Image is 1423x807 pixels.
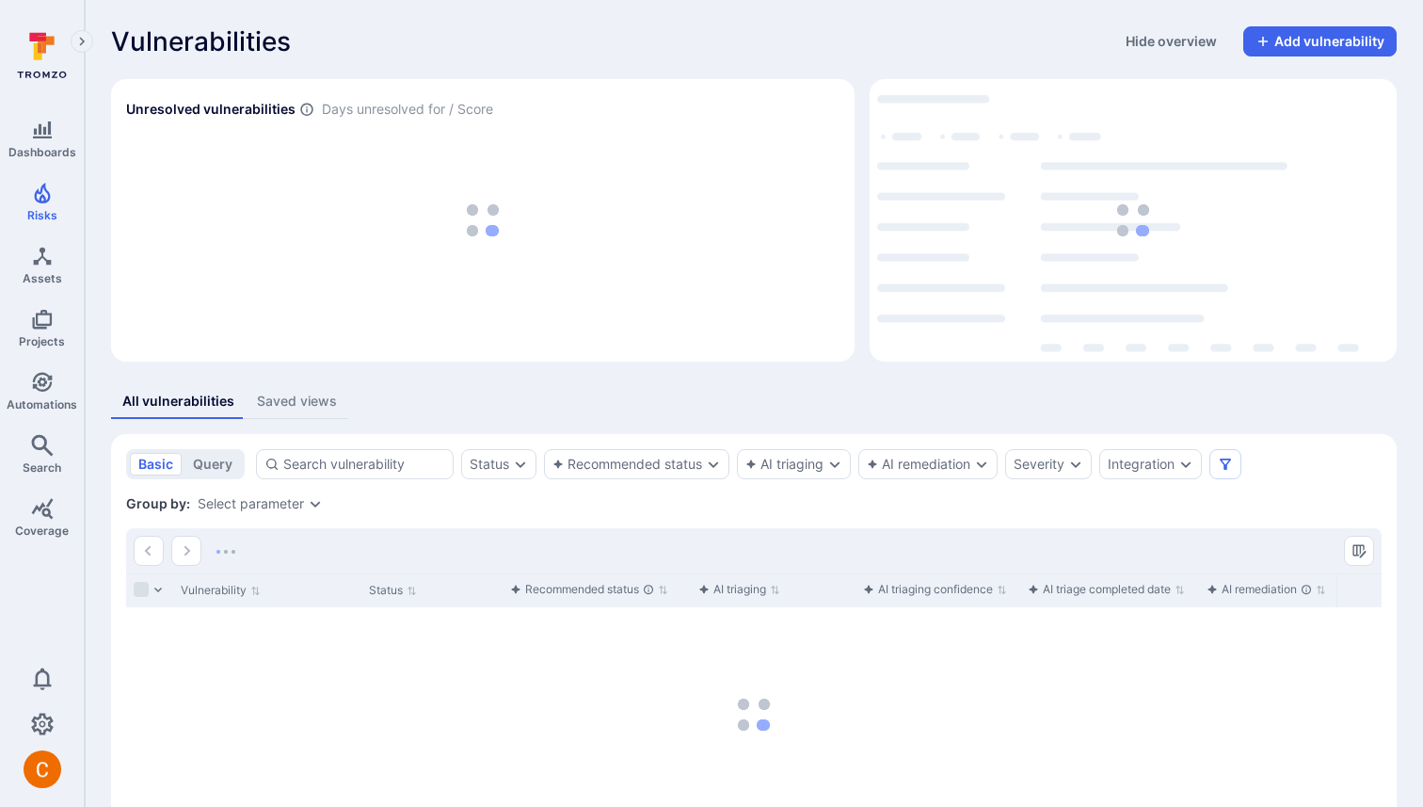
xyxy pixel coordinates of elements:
button: Sort by function(){return k.createElement(pN.A,{direction:"row",alignItems:"center",gap:4},k.crea... [863,582,1007,597]
input: Search vulnerability [283,455,445,474]
button: Add vulnerability [1243,26,1397,56]
button: AI triaging [745,457,823,472]
button: basic [130,453,182,476]
img: Loading... [216,550,235,554]
i: Expand navigation menu [75,34,88,50]
button: Manage columns [1344,536,1374,566]
button: Severity [1014,457,1064,472]
span: Select all rows [134,582,149,597]
span: Automations [7,397,77,412]
button: Expand dropdown [706,457,721,472]
button: Sort by function(){return k.createElement(pN.A,{direction:"row",alignItems:"center",gap:4},k.crea... [1207,582,1326,597]
span: Number of vulnerabilities in status ‘Open’ ‘Triaged’ and ‘In process’ divided by score and scanne... [299,100,314,120]
span: Coverage [15,524,69,538]
button: query [184,453,241,476]
button: Expand dropdown [1068,457,1083,472]
span: Assets [23,271,62,285]
button: Expand dropdown [827,457,842,472]
button: Expand navigation menu [71,30,93,53]
button: Sort by function(){return k.createElement(pN.A,{direction:"row",alignItems:"center",gap:4},k.crea... [698,582,780,597]
img: ACg8ocJuq_DPPTkXyD9OlTnVLvDrpObecjcADscmEHLMiTyEnTELew=s96-c [24,751,61,788]
button: Sort by function(){return k.createElement(pN.A,{direction:"row",alignItems:"center",gap:4},k.crea... [510,582,668,597]
button: Expand dropdown [308,496,323,511]
div: Camilo Rivera [24,751,61,788]
div: AI triaging [698,580,766,599]
div: All vulnerabilities [122,392,234,411]
div: Saved views [257,392,337,411]
button: Integration [1108,457,1175,472]
span: Risks [27,208,57,222]
span: Projects [19,334,65,348]
button: Go to the previous page [134,536,164,566]
button: Sort by Status [369,583,417,598]
div: grouping parameters [198,496,323,511]
button: Hide overview [1114,26,1228,56]
span: Days unresolved for / Score [322,100,493,120]
button: Sort by Vulnerability [181,583,261,598]
div: AI triage completed date [1028,580,1171,599]
span: Group by: [126,494,190,513]
button: Go to the next page [171,536,201,566]
button: AI remediation [867,457,970,472]
button: Expand dropdown [1178,457,1193,472]
span: Dashboards [8,145,76,159]
button: Sort by function(){return k.createElement(pN.A,{direction:"row",alignItems:"center",gap:4},k.crea... [1028,582,1185,597]
div: AI triaging confidence [863,580,993,599]
button: Status [470,457,509,472]
div: Recommended status [510,580,654,599]
h2: Unresolved vulnerabilities [126,100,296,119]
img: Loading... [1117,204,1149,236]
button: Filters [1209,449,1241,479]
div: Top integrations by vulnerabilities [870,79,1397,362]
button: Select parameter [198,496,304,511]
div: assets tabs [111,384,1397,419]
span: Vulnerabilities [111,26,291,56]
button: Recommended status [552,457,702,472]
span: Search [23,460,61,475]
button: Expand dropdown [513,457,528,472]
div: loading spinner [877,87,1389,354]
button: Expand dropdown [974,457,989,472]
div: AI remediation [1207,580,1312,599]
